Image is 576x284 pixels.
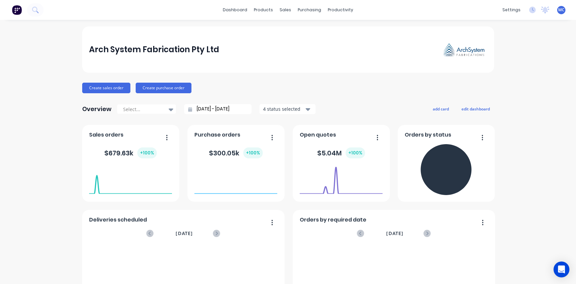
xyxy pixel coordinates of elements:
[82,102,112,116] div: Overview
[317,147,365,158] div: $ 5.04M
[300,131,336,139] span: Open quotes
[386,230,403,237] span: [DATE]
[137,147,157,158] div: + 100 %
[136,83,191,93] button: Create purchase order
[554,262,569,277] div: Open Intercom Messenger
[276,5,294,15] div: sales
[194,131,240,139] span: Purchase orders
[12,5,22,15] img: Factory
[324,5,356,15] div: productivity
[405,131,451,139] span: Orders by status
[209,147,263,158] div: $ 300.05k
[263,105,305,112] div: 4 status selected
[82,83,130,93] button: Create sales order
[428,104,453,113] button: add card
[499,5,524,15] div: settings
[259,104,316,114] button: 4 status selected
[251,5,276,15] div: products
[89,43,219,56] div: Arch System Fabrication Pty Ltd
[457,104,494,113] button: edit dashboard
[104,147,157,158] div: $ 679.63k
[558,7,564,13] span: MC
[89,131,123,139] span: Sales orders
[441,41,487,59] img: Arch System Fabrication Pty Ltd
[294,5,324,15] div: purchasing
[176,230,193,237] span: [DATE]
[346,147,365,158] div: + 100 %
[300,216,366,224] span: Orders by required date
[243,147,263,158] div: + 100 %
[220,5,251,15] a: dashboard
